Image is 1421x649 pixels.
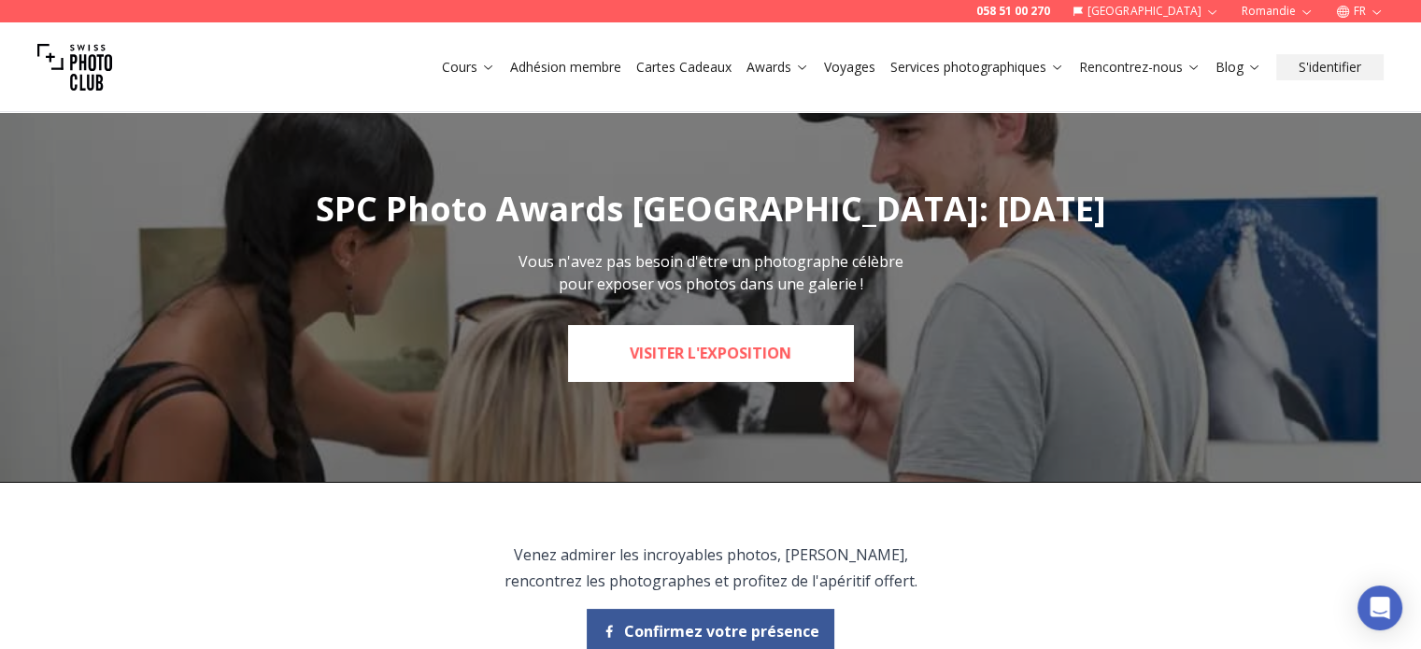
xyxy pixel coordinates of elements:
a: Cartes Cadeaux [636,58,732,77]
button: Voyages [817,54,883,80]
a: Awards [746,58,809,77]
button: Adhésion membre [503,54,629,80]
a: Visiter l'exposition [568,325,853,381]
a: Cours [442,58,495,77]
button: Services photographiques [883,54,1072,80]
button: Awards [739,54,817,80]
button: Cours [434,54,503,80]
button: S'identifier [1276,54,1384,80]
button: Cartes Cadeaux [629,54,739,80]
button: Blog [1208,54,1269,80]
p: Venez admirer les incroyables photos, [PERSON_NAME], rencontrez les photographes et profitez de l... [497,542,924,594]
button: Rencontrez-nous [1072,54,1208,80]
a: Services photographiques [890,58,1064,77]
a: 058 51 00 270 [976,4,1050,19]
span: Confirmez votre présence [624,620,819,642]
a: Voyages [824,58,875,77]
a: Adhésion membre [510,58,621,77]
a: Rencontrez-nous [1079,58,1201,77]
div: Open Intercom Messenger [1357,586,1402,630]
p: Vous n'avez pas besoin d'être un photographe célèbre pour exposer vos photos dans une galerie ! [502,250,920,295]
a: Blog [1215,58,1261,77]
img: Swiss photo club [37,30,112,105]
